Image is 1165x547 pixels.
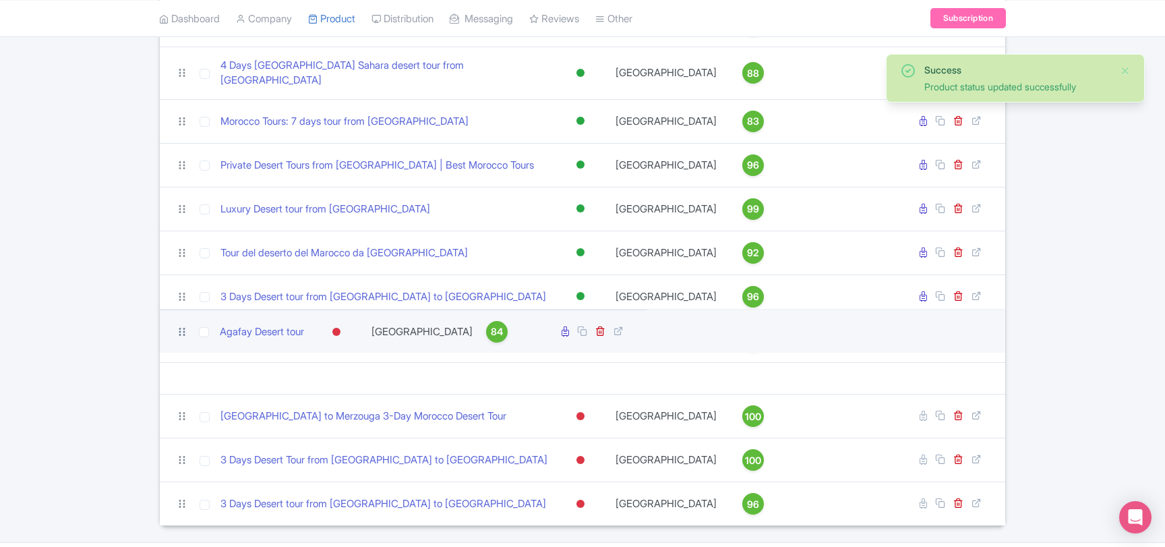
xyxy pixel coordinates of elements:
a: 96 [730,154,776,176]
span: 88 [747,66,759,81]
td: [GEOGRAPHIC_DATA] [607,99,725,143]
td: [GEOGRAPHIC_DATA] [607,187,725,231]
td: [GEOGRAPHIC_DATA] [607,438,725,482]
div: Inactive [574,407,587,426]
div: Active [574,243,587,262]
a: 92 [730,242,776,264]
a: 96 [730,493,776,515]
a: Subscription [930,8,1006,28]
td: [GEOGRAPHIC_DATA] [607,231,725,275]
div: Product status updated successfully [924,80,1109,94]
span: 100 [745,453,761,468]
td: [GEOGRAPHIC_DATA] [607,47,725,99]
span: 92 [747,246,759,260]
div: Success [924,63,1109,77]
span: 84 [491,324,503,339]
div: Active [574,199,587,219]
span: 99 [747,202,759,217]
div: Active [574,111,587,131]
div: Inactive [574,451,587,470]
div: Open Intercom Messenger [1119,501,1152,534]
a: Morocco Tours: 7 days tour from [GEOGRAPHIC_DATA] [220,114,469,129]
span: 96 [747,497,759,512]
a: 3 Days Desert tour from [GEOGRAPHIC_DATA] to [GEOGRAPHIC_DATA] [220,496,546,512]
div: Active [574,287,587,306]
div: Inactive [330,322,343,342]
a: 100 [730,405,776,427]
a: 100 [730,449,776,471]
span: 96 [747,289,759,304]
td: [GEOGRAPHIC_DATA] [607,482,725,526]
span: 96 [747,158,759,173]
a: 83 [730,111,776,132]
a: 96 [730,286,776,308]
span: 83 [747,114,759,129]
a: 88 [730,62,776,84]
div: Inactive [574,494,587,514]
div: Active [574,63,587,83]
td: [GEOGRAPHIC_DATA] [607,143,725,187]
a: 84 [486,321,508,343]
td: [GEOGRAPHIC_DATA] [363,310,481,354]
a: 99 [730,198,776,220]
a: 3 Days Desert Tour from [GEOGRAPHIC_DATA] to [GEOGRAPHIC_DATA] [220,453,547,468]
div: Active [574,155,587,175]
button: Close [1120,63,1131,79]
a: Luxury Desert tour from [GEOGRAPHIC_DATA] [220,202,430,217]
a: Private Desert Tours from [GEOGRAPHIC_DATA] | Best Morocco Tours [220,158,534,173]
a: 3 Days Desert tour from [GEOGRAPHIC_DATA] to [GEOGRAPHIC_DATA] [220,289,546,305]
a: [GEOGRAPHIC_DATA] to Merzouga 3-Day Morocco Desert Tour [220,409,506,424]
td: [GEOGRAPHIC_DATA] [607,395,725,438]
a: Tour del deserto del Marocco da [GEOGRAPHIC_DATA] [220,246,468,261]
a: 4 Days [GEOGRAPHIC_DATA] Sahara desert tour from [GEOGRAPHIC_DATA] [220,58,548,88]
span: 100 [745,409,761,424]
td: [GEOGRAPHIC_DATA] [607,275,725,318]
a: Agafay Desert tour [220,324,304,340]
